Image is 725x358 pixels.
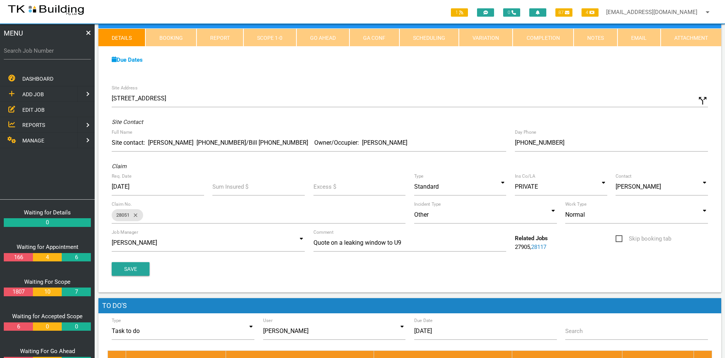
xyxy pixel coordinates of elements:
[112,119,143,125] i: Site Contact
[617,28,660,47] a: Email
[212,183,248,191] label: Sum Insured $
[145,28,196,47] a: Booking
[697,95,708,106] i: Click to show custom address field
[62,288,90,296] a: 7
[296,28,349,47] a: Go Ahead
[503,8,520,17] span: 0
[112,173,131,180] label: Req. Date
[112,201,132,208] label: Claim No.
[33,288,62,296] a: 10
[515,129,536,136] label: Day Phone
[22,76,53,82] span: DASHBOARD
[263,317,273,324] label: User
[4,218,91,227] a: 0
[33,322,62,331] a: 0
[513,28,573,47] a: Completion
[112,209,143,221] div: 28051
[582,8,599,17] span: 4
[565,201,586,208] label: Work Type
[98,28,145,47] a: Details
[17,244,78,250] a: Waiting for Appointment
[22,106,45,113] span: EDIT JOB
[414,317,433,324] label: Due Date
[24,209,71,216] a: Waiting for Details
[531,244,546,250] a: 28117
[112,56,143,63] a: Due Dates
[98,298,721,313] h1: To Do's
[4,288,33,296] a: 1807
[616,234,671,244] span: Skip booking tab
[112,163,126,170] i: Claim
[616,173,631,180] label: Contact
[511,234,611,251] div: ,
[112,129,132,136] label: Full Name
[4,322,33,331] a: 6
[399,28,459,47] a: Scheduling
[4,28,23,38] span: MENU
[12,313,83,320] a: Waiting for Accepted Scope
[22,91,44,97] span: ADD JOB
[4,47,91,55] label: Search Job Number
[555,8,572,17] span: 87
[112,84,137,91] label: Site Address
[661,28,721,47] a: Attachment
[243,28,296,47] a: Scope 1-0
[22,122,45,128] span: REPORTS
[515,244,530,250] a: 27905
[112,262,150,276] button: Save
[459,28,513,47] a: Variation
[515,173,535,180] label: Ins Co/LA
[22,138,44,144] span: MANAGE
[8,4,84,16] img: s3file
[313,183,336,191] label: Excess $
[4,253,33,262] a: 166
[574,28,617,47] a: Notes
[33,253,62,262] a: 4
[515,235,548,242] b: Related Jobs
[20,348,75,355] a: Waiting For Go Ahead
[349,28,399,47] a: GA Conf
[62,253,90,262] a: 6
[414,201,441,208] label: Incident Type
[451,8,468,17] span: 1
[112,229,138,236] label: Job Manager
[196,28,243,47] a: Report
[414,173,424,180] label: Type
[24,278,70,285] a: Waiting For Scope
[62,322,90,331] a: 0
[565,327,583,336] label: Search
[313,229,334,236] label: Comment
[112,317,121,324] label: Type
[129,209,139,221] i: close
